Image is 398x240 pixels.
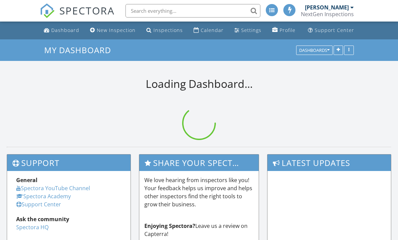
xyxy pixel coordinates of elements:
[139,155,259,171] h3: Share Your Spectora Experience
[201,27,224,33] div: Calendar
[191,24,226,37] a: Calendar
[299,48,330,53] div: Dashboards
[153,27,183,33] div: Inspections
[16,224,49,231] a: Spectora HQ
[296,45,333,55] button: Dashboards
[59,3,115,18] span: SPECTORA
[241,27,261,33] div: Settings
[305,4,349,11] div: [PERSON_NAME]
[40,3,55,18] img: The Best Home Inspection Software - Spectora
[144,222,195,230] strong: Enjoying Spectora?
[51,27,79,33] div: Dashboard
[280,27,295,33] div: Profile
[16,215,121,223] div: Ask the community
[44,44,117,56] a: My Dashboard
[269,24,298,37] a: Profile
[144,222,254,238] p: Leave us a review on Capterra!
[16,176,37,184] strong: General
[41,24,82,37] a: Dashboard
[40,9,115,23] a: SPECTORA
[315,27,354,33] div: Support Center
[301,11,354,18] div: NextGen Inspections
[16,193,71,200] a: Spectora Academy
[7,155,131,171] h3: Support
[87,24,138,37] a: New Inspection
[144,24,186,37] a: Inspections
[305,24,357,37] a: Support Center
[267,155,391,171] h3: Latest Updates
[97,27,136,33] div: New Inspection
[232,24,264,37] a: Settings
[144,176,254,208] p: We love hearing from inspectors like you! Your feedback helps us improve and helps other inspecto...
[16,184,90,192] a: Spectora YouTube Channel
[16,201,61,208] a: Support Center
[125,4,260,18] input: Search everything...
